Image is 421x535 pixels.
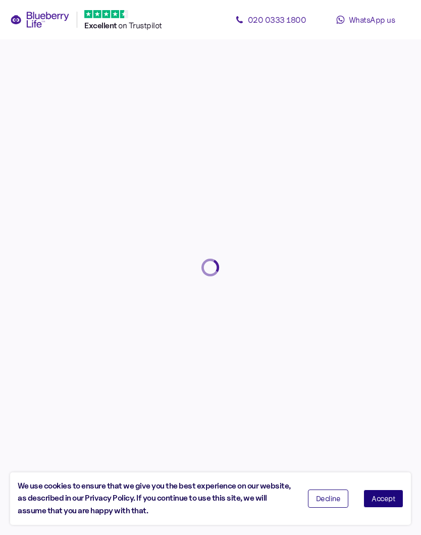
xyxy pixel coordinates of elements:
[248,15,306,25] span: 020 0333 1800
[225,10,316,30] a: 020 0333 1800
[320,10,411,30] a: WhatsApp us
[84,21,118,30] span: Excellent ️
[18,480,293,517] div: We use cookies to ensure that we give you the best experience on our website, as described in our...
[372,495,395,502] span: Accept
[308,490,349,508] button: Decline cookies
[349,15,395,25] span: WhatsApp us
[316,495,341,502] span: Decline
[118,20,162,30] span: on Trustpilot
[363,490,403,508] button: Accept cookies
